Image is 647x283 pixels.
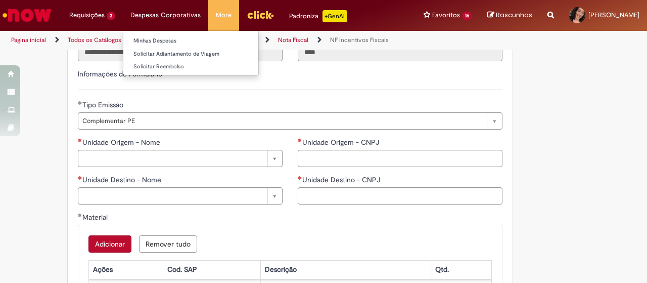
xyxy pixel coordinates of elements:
[1,5,53,25] img: ServiceNow
[431,260,492,279] th: Qtd.
[298,44,502,61] input: Código da Unidade
[247,7,274,22] img: click_logo_yellow_360x200.png
[123,35,258,47] a: Minhas Despesas
[130,10,201,20] span: Despesas Corporativas
[78,138,82,142] span: Necessários
[298,138,302,142] span: Necessários
[462,12,472,20] span: 16
[330,36,389,44] a: NF Incentivos Fiscais
[139,235,197,253] button: Remove all rows for Material
[163,260,260,279] th: Cod. SAP
[260,260,431,279] th: Descrição
[289,10,347,22] div: Padroniza
[78,176,82,180] span: Necessários
[82,213,110,222] span: Material
[78,187,283,205] a: Limpar campo Unidade Destino - Nome
[82,100,125,109] span: Tipo Emissão
[123,49,258,60] a: Solicitar Adiantamento de Viagem
[78,150,283,167] a: Limpar campo Unidade Origem - Nome
[78,213,82,217] span: Obrigatório Preenchido
[588,11,639,19] span: [PERSON_NAME]
[216,10,232,20] span: More
[487,11,532,20] a: Rascunhos
[298,150,502,167] input: Unidade Origem - CNPJ
[88,235,131,253] button: Add a row for Material
[123,30,259,75] ul: Despesas Corporativas
[298,187,502,205] input: Unidade Destino - CNPJ
[82,175,163,184] span: Necessários - Unidade Destino - Nome
[322,10,347,22] p: +GenAi
[69,10,105,20] span: Requisições
[496,10,532,20] span: Rascunhos
[82,138,162,147] span: Necessários - Unidade Origem - Nome
[123,61,258,72] a: Solicitar Reembolso
[8,31,424,50] ul: Trilhas de página
[78,101,82,105] span: Obrigatório Preenchido
[88,260,163,279] th: Ações
[302,175,382,184] span: Unidade Destino - CNPJ
[68,36,121,44] a: Todos os Catálogos
[82,113,482,129] span: Complementar PE
[298,176,302,180] span: Necessários
[78,44,283,61] input: Título
[302,138,381,147] span: Unidade Origem - CNPJ
[432,10,460,20] span: Favoritos
[11,36,46,44] a: Página inicial
[278,36,308,44] a: Nota Fiscal
[107,12,115,20] span: 3
[78,69,162,78] label: Informações de Formulário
